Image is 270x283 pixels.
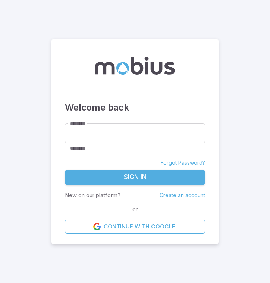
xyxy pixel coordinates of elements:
[131,205,139,214] span: or
[65,101,205,114] h3: Welcome back
[65,220,205,234] a: Continue with Google
[65,170,205,185] button: Sign In
[65,191,120,199] p: New on our platform?
[160,192,205,198] a: Create an account
[161,159,205,167] a: Forgot Password?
